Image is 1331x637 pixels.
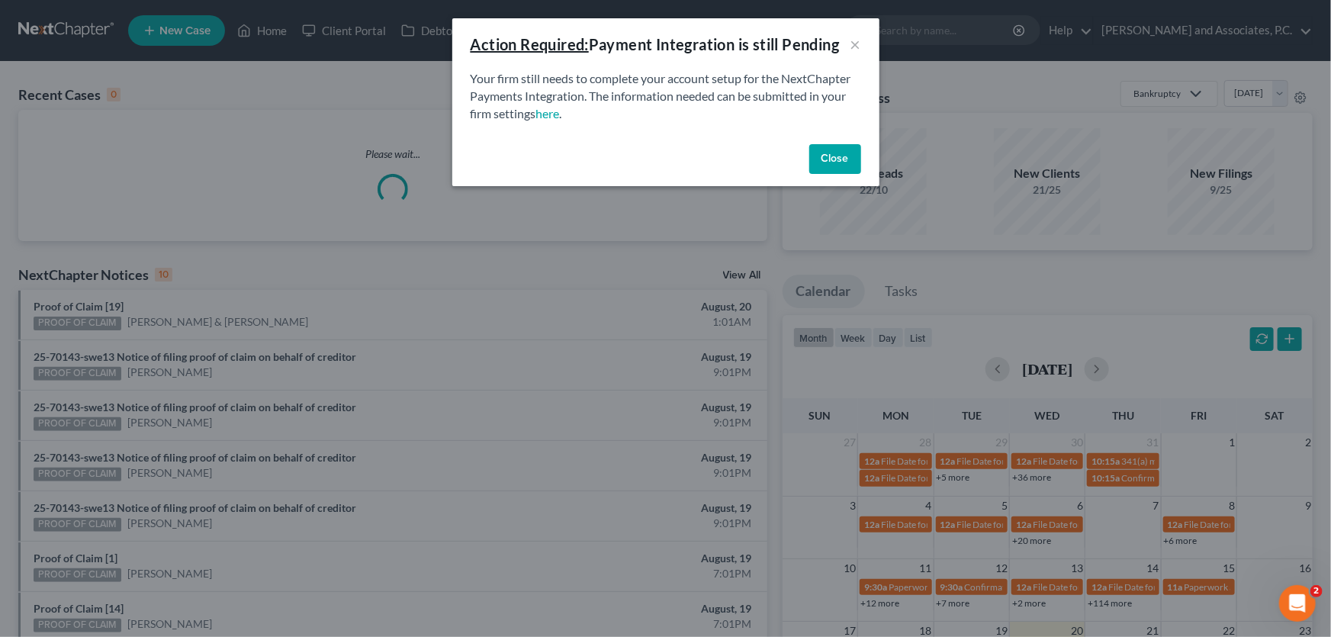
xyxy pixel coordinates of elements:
[1279,585,1316,622] iframe: Intercom live chat
[536,106,560,121] a: here
[809,144,861,175] button: Close
[1310,585,1323,597] span: 2
[471,34,840,55] div: Payment Integration is still Pending
[471,70,861,123] p: Your firm still needs to complete your account setup for the NextChapter Payments Integration. Th...
[471,35,589,53] u: Action Required:
[850,35,861,53] button: ×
